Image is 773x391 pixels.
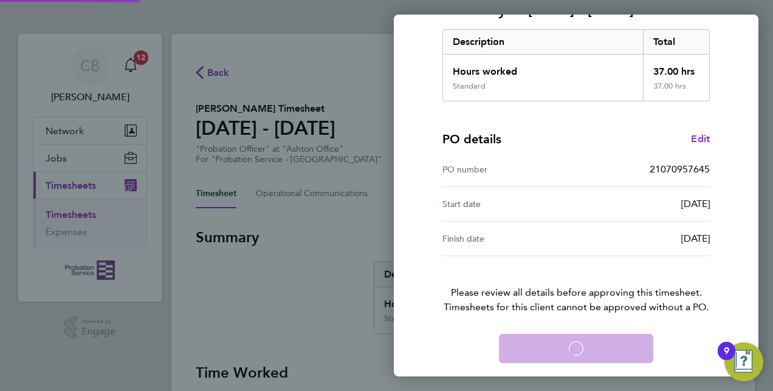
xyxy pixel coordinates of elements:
h4: PO details [442,131,501,148]
div: PO number [442,162,576,177]
div: [DATE] [576,197,710,211]
span: 21070957645 [650,163,710,175]
span: Timesheets for this client cannot be approved without a PO. [428,300,724,314]
p: Please review all details before approving this timesheet. [428,256,724,314]
div: Description [443,30,643,54]
div: Start date [442,197,576,211]
button: Open Resource Center, 9 new notifications [724,342,763,381]
a: Edit [691,132,710,146]
div: Finish date [442,231,576,246]
div: Hours worked [443,55,643,81]
div: [DATE] [576,231,710,246]
div: Standard [453,81,486,91]
div: Summary of 22 - 28 Sep 2025 [442,29,710,101]
div: 37.00 hrs [643,55,710,81]
div: Total [643,30,710,54]
span: Edit [691,133,710,144]
div: 9 [724,351,729,367]
div: 37.00 hrs [643,81,710,101]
